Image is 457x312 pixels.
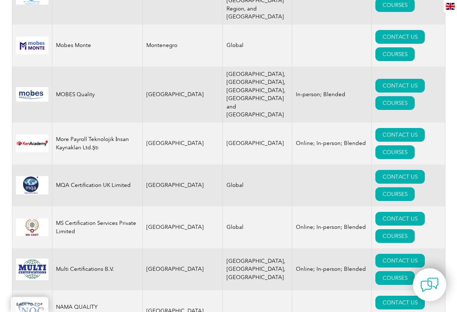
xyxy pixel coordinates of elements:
[292,123,372,164] td: Online; In-person; Blended
[16,258,48,280] img: dcceface-21a8-ef11-b8e9-00224893fac3-logo.png
[375,212,425,226] a: CONTACT US
[52,25,142,67] td: Mobes Monte
[16,176,48,195] img: 43f150f7-466f-eb11-a812-002248153038-logo.png
[16,134,48,152] img: e16a2823-4623-ef11-840a-00224897b20f-logo.png
[142,206,223,248] td: [GEOGRAPHIC_DATA]
[142,123,223,164] td: [GEOGRAPHIC_DATA]
[16,87,48,102] img: 072a24ac-d9bc-ea11-a814-000d3a79823d-logo.jpg
[375,30,425,44] a: CONTACT US
[375,47,415,61] a: COURSES
[142,164,223,206] td: [GEOGRAPHIC_DATA]
[223,248,292,290] td: [GEOGRAPHIC_DATA], [GEOGRAPHIC_DATA], [GEOGRAPHIC_DATA]
[52,248,142,290] td: Multi Certifications B.V.
[375,271,415,285] a: COURSES
[375,296,425,309] a: CONTACT US
[52,164,142,206] td: MQA Certification UK Limited
[223,67,292,123] td: [GEOGRAPHIC_DATA], [GEOGRAPHIC_DATA], [GEOGRAPHIC_DATA], [GEOGRAPHIC_DATA] and [GEOGRAPHIC_DATA]
[446,3,455,10] img: en
[375,96,415,110] a: COURSES
[16,218,48,236] img: 9fd1c908-7ae1-ec11-bb3e-002248d3b10e-logo.jpg
[142,67,223,123] td: [GEOGRAPHIC_DATA]
[223,123,292,164] td: [GEOGRAPHIC_DATA]
[52,206,142,248] td: MS Certification Services Private Limited
[375,254,425,268] a: CONTACT US
[223,164,292,206] td: Global
[375,170,425,184] a: CONTACT US
[292,248,372,290] td: Online; In-person; Blended
[421,276,439,294] img: contact-chat.png
[52,67,142,123] td: MOBES Quality
[52,123,142,164] td: More Payroll Teknolojik İnsan Kaynakları Ltd.Şti
[375,229,415,243] a: COURSES
[375,187,415,201] a: COURSES
[142,248,223,290] td: [GEOGRAPHIC_DATA]
[375,145,415,159] a: COURSES
[11,297,48,312] a: BACK TO TOP
[223,25,292,67] td: Global
[292,206,372,248] td: Online; In-person; Blended
[375,79,425,93] a: CONTACT US
[16,37,48,54] img: ee85412e-dea2-eb11-b1ac-002248150db4-logo.png
[292,67,372,123] td: In-person; Blended
[142,25,223,67] td: Montenegro
[375,128,425,142] a: CONTACT US
[223,206,292,248] td: Global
